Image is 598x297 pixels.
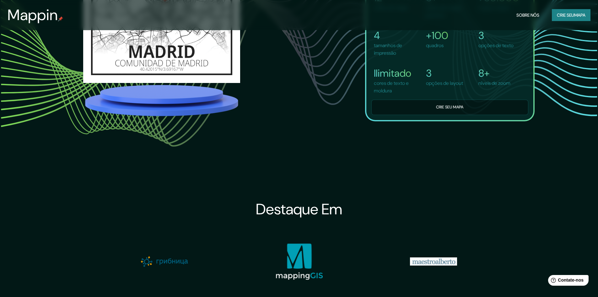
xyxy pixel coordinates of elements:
iframe: Iniciador de widget de ajuda [542,272,591,290]
img: pino de mapa [58,16,63,21]
font: opções de layout [426,80,463,86]
img: gribnica-logo [141,256,188,267]
button: Crie seu mapa [371,100,528,115]
font: níveis de zoom [478,80,510,86]
font: opções de texto [478,42,514,49]
font: cores de texto e moldura [374,80,409,94]
font: Mappin [8,5,58,25]
font: Sobre nós [516,12,539,18]
font: Crie seu [557,12,574,18]
font: mapa [574,12,585,18]
font: Ilimitado [374,67,411,80]
button: Sobre nós [514,9,542,21]
img: logotipo do mappinggis [276,243,323,280]
font: Crie seu mapa [436,105,463,110]
font: 3 [478,29,484,42]
font: 8+ [478,67,490,80]
img: maestroalberto-logo [410,257,457,266]
font: 3 [426,67,432,80]
font: Destaque em [256,199,342,219]
font: +100 [426,29,448,42]
button: Crie seumapa [552,9,590,21]
font: quadros [426,42,444,49]
font: 4 [374,29,380,42]
font: tamanhos de impressão [374,42,402,56]
img: platform.png [83,83,240,118]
